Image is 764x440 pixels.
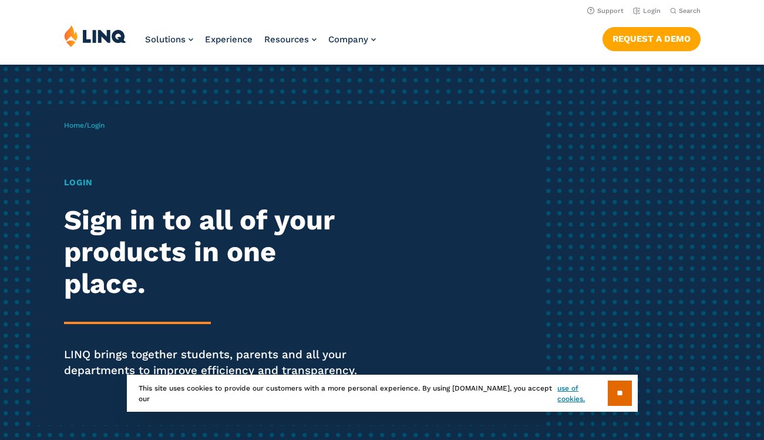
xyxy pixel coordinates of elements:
[205,34,253,45] a: Experience
[145,34,186,45] span: Solutions
[64,25,126,47] img: LINQ | K‑12 Software
[328,34,368,45] span: Company
[64,346,358,378] p: LINQ brings together students, parents and all your departments to improve efficiency and transpa...
[328,34,376,45] a: Company
[264,34,317,45] a: Resources
[64,121,105,129] span: /
[670,6,701,15] button: Open Search Bar
[145,34,193,45] a: Solutions
[557,383,607,404] a: use of cookies.
[603,27,701,51] a: Request a Demo
[633,7,661,15] a: Login
[87,121,105,129] span: Login
[603,25,701,51] nav: Button Navigation
[64,121,84,129] a: Home
[64,176,358,189] h1: Login
[145,25,376,64] nav: Primary Navigation
[679,7,701,15] span: Search
[127,375,638,412] div: This site uses cookies to provide our customers with a more personal experience. By using [DOMAIN...
[264,34,309,45] span: Resources
[64,204,358,299] h2: Sign in to all of your products in one place.
[587,7,624,15] a: Support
